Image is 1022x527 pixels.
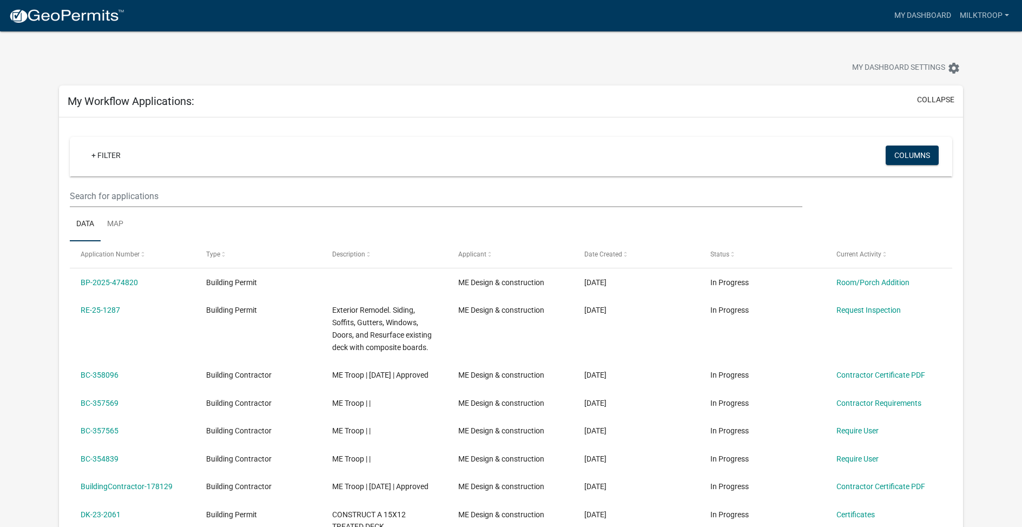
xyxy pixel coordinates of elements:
[332,426,371,435] span: ME Troop | |
[836,426,879,435] a: Require User
[584,399,606,407] span: 01/02/2025
[206,482,272,491] span: Building Contractor
[710,399,749,407] span: In Progress
[206,278,257,287] span: Building Permit
[83,146,129,165] a: + Filter
[574,241,700,267] datatable-header-cell: Date Created
[458,399,544,407] span: ME Design & construction
[458,510,544,519] span: ME Design & construction
[458,278,544,287] span: ME Design & construction
[826,241,952,267] datatable-header-cell: Current Activity
[206,426,272,435] span: Building Contractor
[81,426,118,435] a: BC-357565
[206,306,257,314] span: Building Permit
[852,62,945,75] span: My Dashboard Settings
[332,399,371,407] span: ME Troop | |
[955,5,1013,26] a: milktroop
[710,306,749,314] span: In Progress
[332,306,432,351] span: Exterior Remodel. Siding, Soffits, Gutters, Windows, Doors, and Resurface existing deck with comp...
[836,482,925,491] a: Contractor Certificate PDF
[70,185,802,207] input: Search for applications
[70,207,101,242] a: Data
[836,510,875,519] a: Certificates
[710,454,749,463] span: In Progress
[101,207,130,242] a: Map
[836,278,909,287] a: Room/Porch Addition
[70,241,196,267] datatable-header-cell: Application Number
[332,454,371,463] span: ME Troop | |
[458,426,544,435] span: ME Design & construction
[700,241,826,267] datatable-header-cell: Status
[322,241,448,267] datatable-header-cell: Description
[458,251,486,258] span: Applicant
[196,241,322,267] datatable-header-cell: Type
[836,371,925,379] a: Contractor Certificate PDF
[68,95,194,108] h5: My Workflow Applications:
[81,510,121,519] a: DK-23-2061
[710,426,749,435] span: In Progress
[206,510,257,519] span: Building Permit
[917,94,954,106] button: collapse
[584,454,606,463] span: 12/31/2024
[836,454,879,463] a: Require User
[584,306,606,314] span: 07/15/2025
[448,241,574,267] datatable-header-cell: Applicant
[332,371,428,379] span: ME Troop | 01/02/2025 | Approved
[947,62,960,75] i: settings
[81,278,138,287] a: BP-2025-474820
[836,399,921,407] a: Contractor Requirements
[458,371,544,379] span: ME Design & construction
[710,251,729,258] span: Status
[81,251,140,258] span: Application Number
[206,454,272,463] span: Building Contractor
[458,306,544,314] span: ME Design & construction
[584,482,606,491] span: 10/04/2023
[710,371,749,379] span: In Progress
[332,251,365,258] span: Description
[206,399,272,407] span: Building Contractor
[81,306,120,314] a: RE-25-1287
[206,371,272,379] span: Building Contractor
[584,251,622,258] span: Date Created
[458,454,544,463] span: ME Design & construction
[836,251,881,258] span: Current Activity
[584,510,606,519] span: 10/02/2023
[843,57,969,78] button: My Dashboard Settingssettings
[332,482,428,491] span: ME Troop | 01/01/2024 | Approved
[584,426,606,435] span: 01/02/2025
[206,251,220,258] span: Type
[81,371,118,379] a: BC-358096
[710,482,749,491] span: In Progress
[836,306,901,314] a: Request Inspection
[710,510,749,519] span: In Progress
[81,482,173,491] a: BuildingContractor-178129
[81,399,118,407] a: BC-357569
[886,146,939,165] button: Columns
[890,5,955,26] a: My Dashboard
[81,454,118,463] a: BC-354839
[584,371,606,379] span: 01/02/2025
[458,482,544,491] span: ME Design & construction
[584,278,606,287] span: 09/07/2025
[710,278,749,287] span: In Progress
